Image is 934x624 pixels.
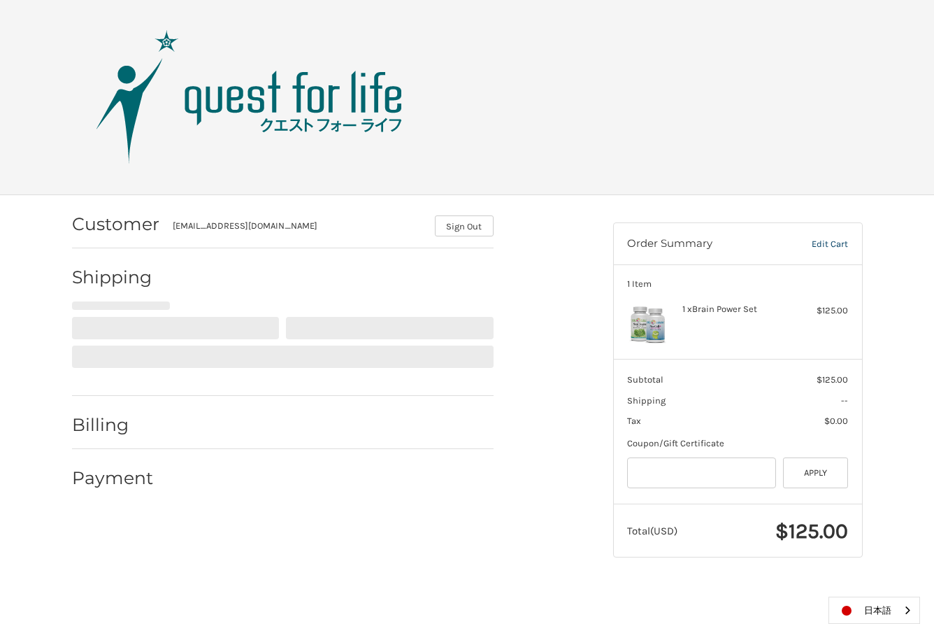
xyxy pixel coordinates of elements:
[841,395,848,406] span: --
[435,215,494,236] button: Sign Out
[793,304,848,318] div: $125.00
[75,27,424,167] img: クエスト・グループ
[824,416,848,426] span: $0.00
[72,267,154,288] h2: Shipping
[828,597,920,624] div: Language
[783,458,849,489] button: Apply
[627,395,666,406] span: Shipping
[782,237,848,251] a: Edit Cart
[72,467,154,489] h2: Payment
[682,304,789,315] h4: 1 x Brain Power Set
[775,518,848,544] span: $125.00
[72,414,154,436] h2: Billing
[828,597,920,624] aside: Language selected: 日本語
[817,374,848,385] span: $125.00
[627,458,776,489] input: Gift Certificate or Coupon Code
[627,237,782,251] h3: Order Summary
[627,437,848,451] div: Coupon/Gift Certificate
[627,374,663,385] span: Subtotal
[829,597,919,623] a: 日本語
[72,213,159,235] h2: Customer
[627,278,848,290] h3: 1 Item
[627,525,677,537] span: Total (USD)
[173,219,421,236] div: [EMAIL_ADDRESS][DOMAIN_NAME]
[627,416,641,426] span: Tax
